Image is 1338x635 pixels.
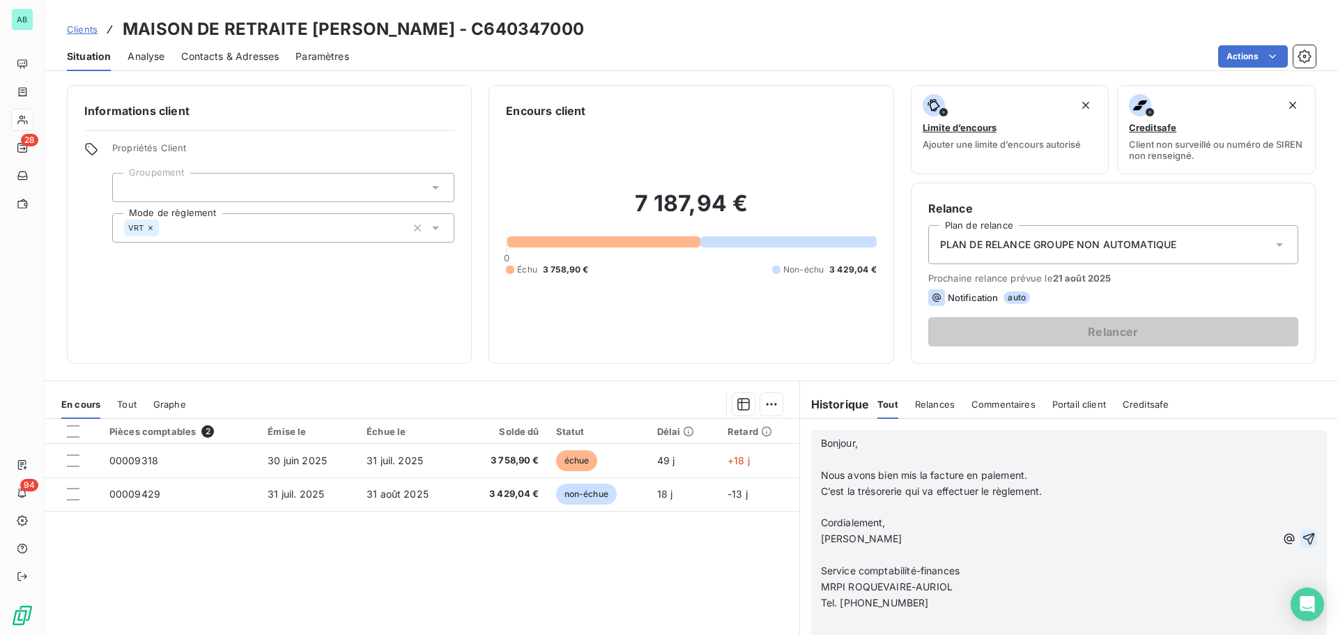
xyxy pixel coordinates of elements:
span: 49 j [657,454,675,466]
h2: 7 187,94 € [506,190,876,231]
span: Échu [517,263,537,276]
span: 00009318 [109,454,158,466]
span: +18 j [728,454,750,466]
span: Tout [117,399,137,410]
h6: Informations client [84,102,454,119]
span: 0 [504,252,509,263]
span: auto [1003,291,1030,304]
button: CreditsafeClient non surveillé ou numéro de SIREN non renseigné. [1117,85,1316,174]
span: 21 août 2025 [1053,273,1112,284]
span: Creditsafe [1123,399,1169,410]
span: En cours [61,399,100,410]
h6: Historique [800,396,870,413]
span: 3 429,04 € [469,487,539,501]
span: Tel. [PHONE_NUMBER] [821,597,929,609]
span: Service comptabilité-finances [821,565,960,576]
span: Propriétés Client [112,142,454,162]
span: Client non surveillé ou numéro de SIREN non renseigné. [1129,139,1304,161]
input: Ajouter une valeur [159,222,170,234]
span: Bonjour, [821,437,858,449]
span: 3 758,90 € [543,263,589,276]
span: [PERSON_NAME] [821,533,902,544]
span: 3 758,90 € [469,454,539,468]
a: 28 [11,137,33,159]
span: 3 429,04 € [829,263,877,276]
span: Paramètres [295,49,349,63]
div: AB [11,8,33,31]
a: Clients [67,22,98,36]
span: 2 [201,425,214,438]
span: 94 [20,479,38,491]
div: Retard [728,426,791,437]
span: VRT [128,224,144,232]
input: Ajouter une valeur [124,181,135,194]
span: 00009429 [109,488,160,500]
span: Clients [67,24,98,35]
span: 30 juin 2025 [268,454,327,466]
span: Cordialement, [821,517,886,528]
span: 31 août 2025 [367,488,429,500]
span: C’est la trésorerie qui va effectuer le règlement. [821,485,1043,497]
span: Relances [915,399,955,410]
span: Ajouter une limite d’encours autorisé [923,139,1081,150]
div: Statut [556,426,640,437]
div: Open Intercom Messenger [1291,588,1324,621]
h6: Relance [928,200,1298,217]
span: Portail client [1052,399,1106,410]
div: Pièces comptables [109,425,252,438]
div: Échue le [367,426,452,437]
h3: MAISON DE RETRAITE [PERSON_NAME] - C640347000 [123,17,584,42]
span: Commentaires [971,399,1036,410]
span: -13 j [728,488,748,500]
span: PLAN DE RELANCE GROUPE NON AUTOMATIQUE [940,238,1177,252]
div: Émise le [268,426,350,437]
img: Logo LeanPay [11,604,33,627]
span: Contacts & Adresses [181,49,279,63]
span: non-échue [556,484,617,505]
h6: Encours client [506,102,585,119]
span: Analyse [128,49,164,63]
span: 31 juil. 2025 [367,454,423,466]
div: Solde dû [469,426,539,437]
span: échue [556,450,598,471]
span: Graphe [153,399,186,410]
span: 31 juil. 2025 [268,488,324,500]
span: MRPI ROQUEVAIRE-AURIOL [821,581,953,592]
span: 18 j [657,488,673,500]
button: Actions [1218,45,1288,68]
span: Notification [948,292,999,303]
span: Nous avons bien mis la facture en paiement. [821,469,1027,481]
span: Tout [877,399,898,410]
button: Relancer [928,317,1298,346]
div: Délai [657,426,711,437]
span: Limite d’encours [923,122,997,133]
span: Non-échu [783,263,824,276]
span: 28 [21,134,38,146]
span: Situation [67,49,111,63]
button: Limite d’encoursAjouter une limite d’encours autorisé [911,85,1109,174]
span: Prochaine relance prévue le [928,273,1298,284]
span: Creditsafe [1129,122,1176,133]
